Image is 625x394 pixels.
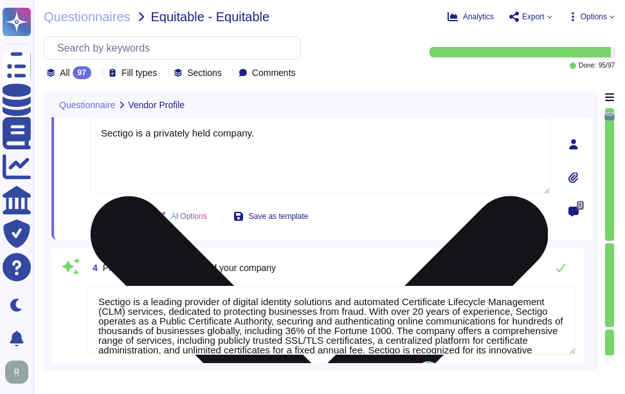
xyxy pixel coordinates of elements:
[87,263,98,272] span: 4
[5,361,28,384] img: user
[463,13,494,21] span: Analytics
[128,100,185,109] span: Vendor Profile
[577,201,584,210] span: 0
[3,358,37,386] button: user
[44,10,131,23] span: Questionnaires
[448,12,494,22] button: Analytics
[252,68,296,77] span: Comments
[90,117,550,194] textarea: Sectigo is a privately held company.
[581,13,607,21] span: Options
[599,62,615,69] span: 95 / 97
[122,68,157,77] span: Fill types
[579,62,596,69] span: Done:
[51,37,300,59] input: Search by keywords
[151,10,270,23] span: Equitable - Equitable
[60,68,70,77] span: All
[187,68,222,77] span: Sections
[87,286,576,355] textarea: Sectigo is a leading provider of digital identity solutions and automated Certificate Lifecycle M...
[59,100,115,109] span: Questionnaire
[73,66,91,79] div: 97
[522,13,545,21] span: Export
